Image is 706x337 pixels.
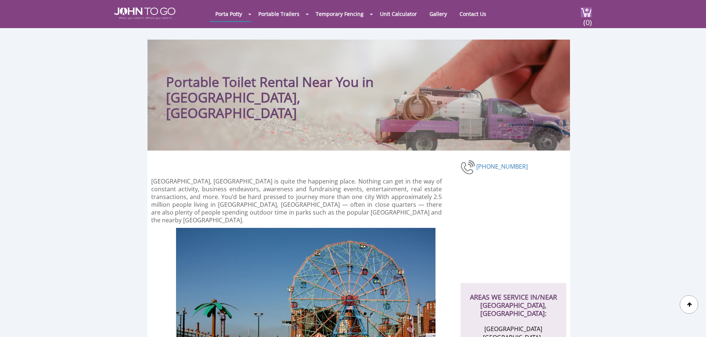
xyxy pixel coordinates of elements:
img: Truck [366,82,566,151]
img: cart a [581,7,592,17]
img: JOHN to go [114,7,175,19]
a: Gallery [424,7,453,21]
a: Porta Potty [210,7,248,21]
img: phone-number [461,159,476,175]
p: [GEOGRAPHIC_DATA], [GEOGRAPHIC_DATA] is quite the happening place. Nothing can get in the way of ... [151,178,442,224]
a: [PHONE_NUMBER] [476,162,528,170]
a: Unit Calculator [374,7,422,21]
h2: AREAS WE SERVICE IN/NEAR [GEOGRAPHIC_DATA], [GEOGRAPHIC_DATA]: [468,283,559,317]
a: Portable Trailers [253,7,305,21]
a: Contact Us [454,7,492,21]
li: [GEOGRAPHIC_DATA] [477,325,550,333]
a: Temporary Fencing [310,7,369,21]
span: (0) [583,11,592,27]
button: Live Chat [676,307,706,337]
h1: Portable Toilet Rental Near You in [GEOGRAPHIC_DATA], [GEOGRAPHIC_DATA] [166,54,405,121]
